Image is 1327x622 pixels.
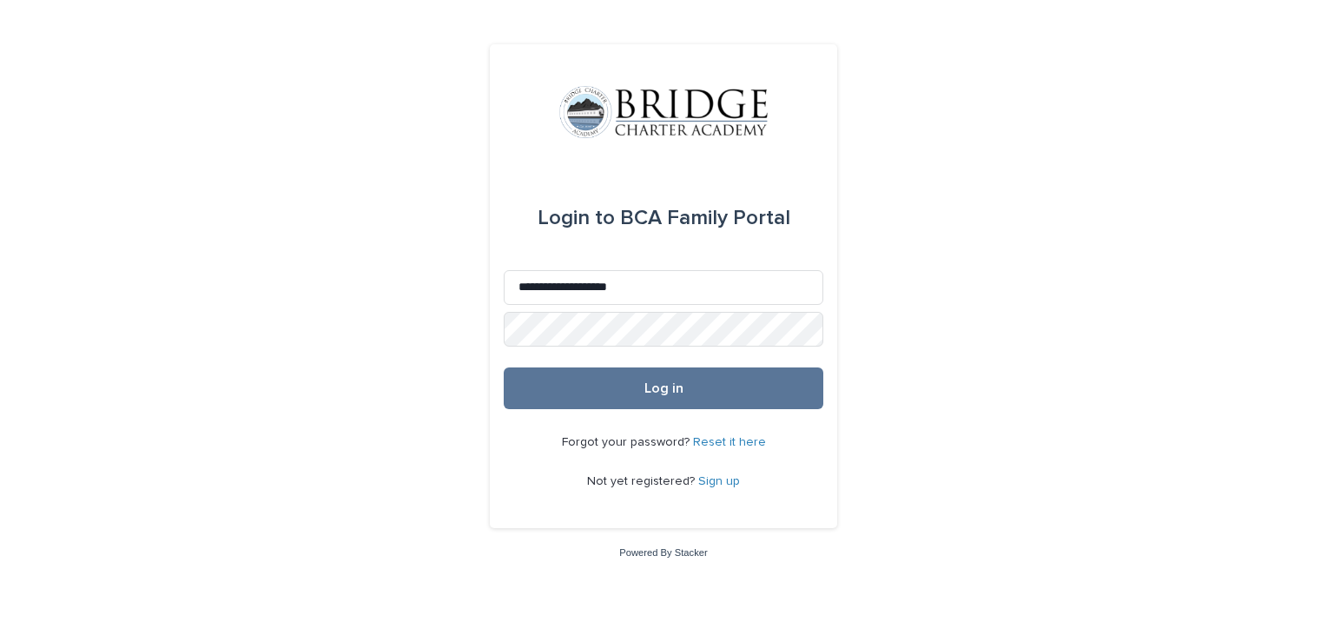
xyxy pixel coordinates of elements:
a: Reset it here [693,436,766,448]
div: BCA Family Portal [538,194,790,242]
span: Not yet registered? [587,475,698,487]
a: Powered By Stacker [619,547,707,558]
img: V1C1m3IdTEidaUdm9Hs0 [559,86,768,138]
span: Login to [538,208,615,228]
a: Sign up [698,475,740,487]
button: Log in [504,367,823,409]
span: Forgot your password? [562,436,693,448]
span: Log in [644,381,683,395]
